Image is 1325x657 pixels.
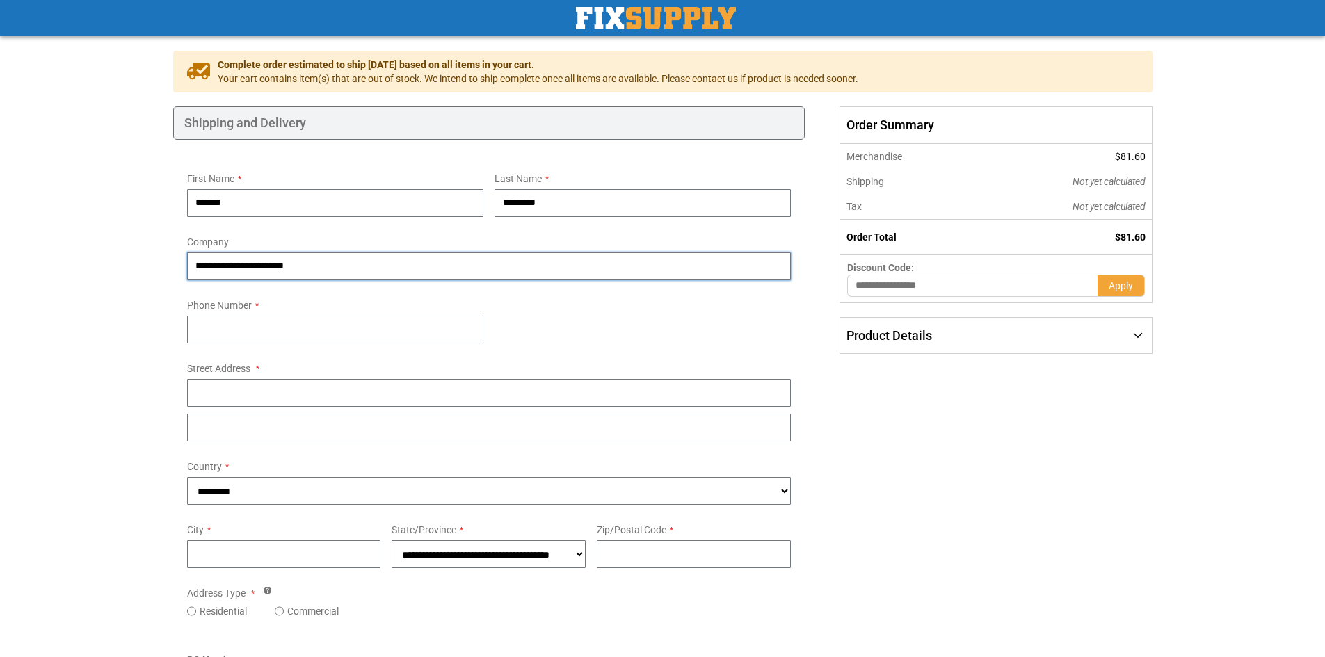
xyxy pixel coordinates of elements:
[1098,275,1145,297] button: Apply
[597,524,666,535] span: Zip/Postal Code
[187,587,246,599] span: Address Type
[1073,176,1146,187] span: Not yet calculated
[1115,151,1146,162] span: $81.60
[846,232,897,243] strong: Order Total
[1115,232,1146,243] span: $81.60
[840,194,979,220] th: Tax
[840,144,979,169] th: Merchandise
[187,524,204,535] span: City
[187,363,250,374] span: Street Address
[1073,201,1146,212] span: Not yet calculated
[847,262,914,273] span: Discount Code:
[576,7,736,29] a: store logo
[840,106,1152,144] span: Order Summary
[218,58,858,72] span: Complete order estimated to ship [DATE] based on all items in your cart.
[1109,280,1133,291] span: Apply
[187,173,234,184] span: First Name
[392,524,456,535] span: State/Province
[846,328,932,343] span: Product Details
[287,604,339,618] label: Commercial
[846,176,884,187] span: Shipping
[173,106,805,140] div: Shipping and Delivery
[187,300,252,311] span: Phone Number
[200,604,247,618] label: Residential
[187,236,229,248] span: Company
[187,461,222,472] span: Country
[576,7,736,29] img: Fix Industrial Supply
[495,173,542,184] span: Last Name
[218,72,858,86] span: Your cart contains item(s) that are out of stock. We intend to ship complete once all items are a...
